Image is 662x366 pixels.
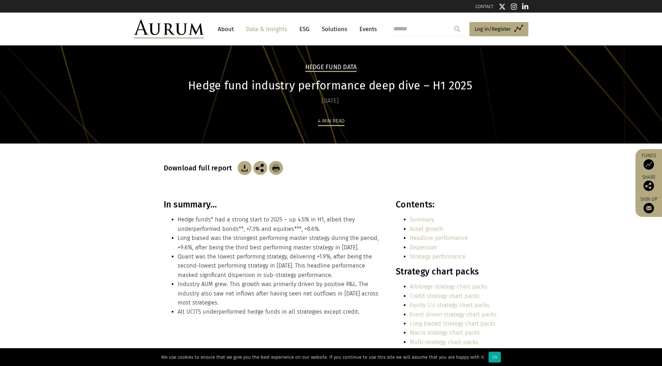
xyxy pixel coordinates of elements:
a: Data & Insights [243,23,291,36]
img: Instagram icon [511,3,517,10]
a: Summary [410,216,434,223]
h3: Strategy chart packs [396,266,497,277]
a: Asset growth [410,226,443,232]
img: Access Funds [644,159,654,170]
li: Industry AUM grew. This growth was primarily driven by positive P&L. The industry also saw net in... [178,280,381,307]
h3: In summary… [164,199,381,210]
img: Sign up to our newsletter [644,203,654,213]
a: CONTACT [475,4,493,9]
a: Macro strategy chart packs [410,329,480,336]
img: Share this post [253,161,267,175]
img: Download Article [238,161,252,175]
img: Linkedin icon [522,3,528,10]
li: Alt UCITS underperformed hedge funds in all strategies except credit. [178,307,381,316]
a: Sign up [639,196,659,213]
a: Multi-strategy chart packs [410,339,478,345]
span: Log in/Register [475,25,511,33]
img: Aurum [134,20,204,38]
a: Arbitrage strategy chart packs [410,283,487,290]
a: Log in/Register [469,22,528,37]
a: About [214,23,237,36]
a: Solutions [318,23,351,36]
div: 4 min read [318,117,344,126]
a: ESG [296,23,313,36]
a: Dispersion [410,244,437,251]
li: Long biased was the strongest performing master strategy during the period, +9.6%, after being th... [178,234,381,252]
a: Equity l/s strategy chart packs [410,302,490,308]
div: Share [639,175,659,191]
li: Quant was the lowest performing strategy, delivering +1.9%, after being the second-lowest perform... [178,252,381,280]
h3: Contents: [396,199,497,210]
a: Events [356,23,377,36]
a: Event driven strategy chart packs [410,311,497,318]
img: Twitter icon [499,3,506,10]
li: Hedge funds* had a strong start to 2025 – up 4.5% in H1, albeit they underperformed bonds**, +7.3... [178,215,381,234]
a: Strategy performance [410,253,466,260]
a: Funds [639,153,659,170]
a: Headline performance [410,235,468,241]
input: Submit [450,22,464,36]
img: Share this post [644,181,654,191]
img: Download Article [269,161,283,175]
h2: Hedge Fund Data [305,64,357,72]
a: Credit strategy chart packs [410,293,479,299]
div: Ok [489,352,501,363]
a: Long biased strategy chart packs [410,320,496,327]
h1: Hedge fund industry performance deep dive – H1 2025 [164,79,497,93]
h3: Download full report [164,164,236,172]
div: [DATE] [164,96,497,106]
